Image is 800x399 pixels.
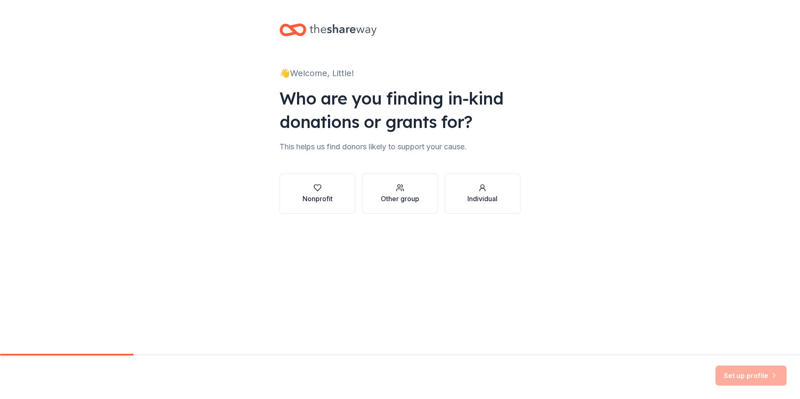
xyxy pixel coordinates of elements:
[279,140,521,153] div: This helps us find donors likely to support your cause.
[279,87,521,133] div: Who are you finding in-kind donations or grants for?
[467,194,497,204] div: Individual
[303,194,333,204] div: Nonprofit
[381,194,419,204] div: Other group
[279,174,355,214] button: Nonprofit
[279,66,521,80] div: 👋 Welcome, Little!
[362,174,438,214] button: Other group
[445,174,521,214] button: Individual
